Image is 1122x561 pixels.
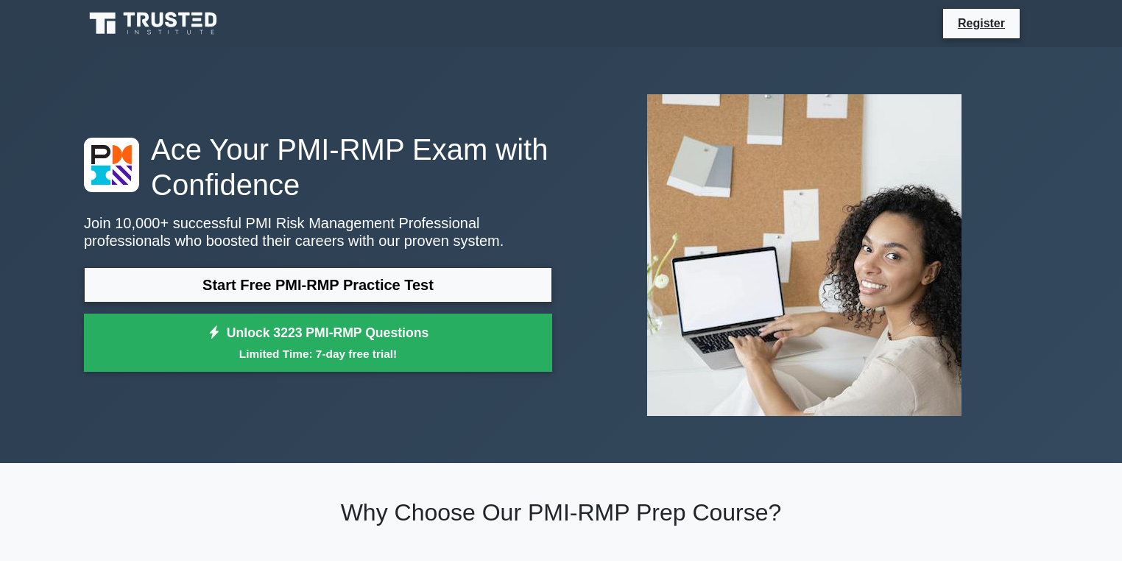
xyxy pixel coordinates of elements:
[84,314,552,373] a: Unlock 3223 PMI-RMP QuestionsLimited Time: 7-day free trial!
[84,214,552,250] p: Join 10,000+ successful PMI Risk Management Professional professionals who boosted their careers ...
[84,267,552,303] a: Start Free PMI-RMP Practice Test
[949,14,1014,32] a: Register
[84,498,1038,526] h2: Why Choose Our PMI-RMP Prep Course?
[102,345,534,362] small: Limited Time: 7-day free trial!
[84,132,552,202] h1: Ace Your PMI-RMP Exam with Confidence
